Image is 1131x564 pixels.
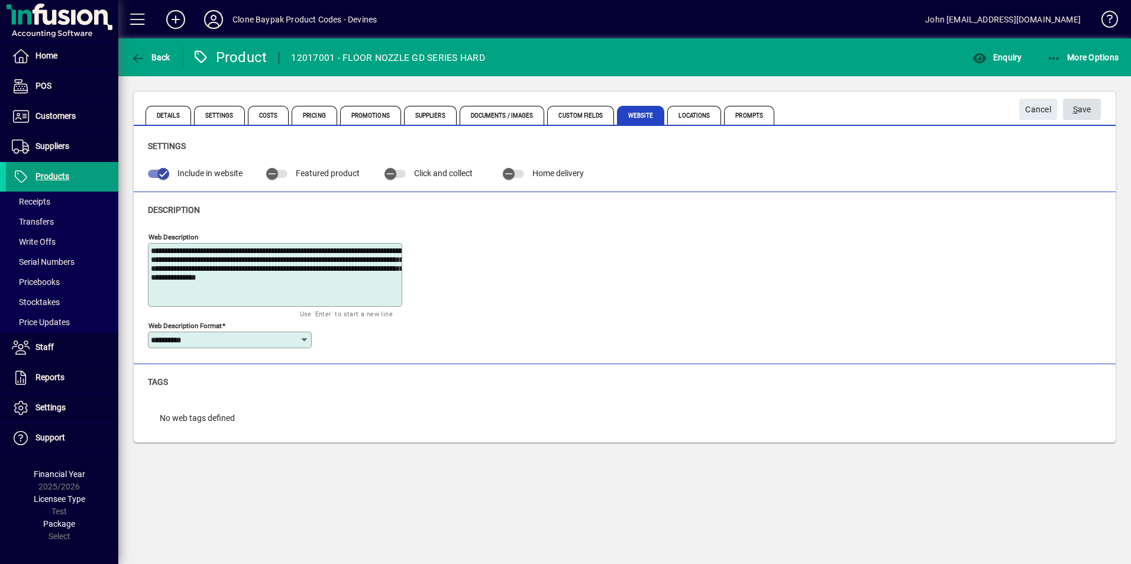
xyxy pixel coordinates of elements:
span: Serial Numbers [12,257,75,267]
button: Back [128,47,173,68]
span: ave [1073,100,1091,119]
a: Price Updates [6,312,118,332]
a: Write Offs [6,232,118,252]
span: Reports [35,372,64,382]
span: Prompts [724,106,774,125]
a: Stocktakes [6,292,118,312]
mat-label: Web Description Format [148,321,222,329]
a: POS [6,72,118,101]
a: Home [6,41,118,71]
span: Custom Fields [547,106,613,125]
span: Suppliers [404,106,457,125]
a: Pricebooks [6,272,118,292]
span: Promotions [340,106,401,125]
a: Transfers [6,212,118,232]
a: Suppliers [6,132,118,161]
button: Enquiry [970,47,1025,68]
span: Include in website [177,168,243,178]
span: Staff [35,342,54,352]
span: Receipts [12,197,50,206]
div: Product [192,48,267,67]
button: Cancel [1019,99,1057,120]
span: Customers [35,111,76,121]
button: Profile [195,9,232,30]
a: Customers [6,102,118,131]
app-page-header-button: Back [118,47,183,68]
span: Home delivery [532,168,584,178]
span: Price Updates [12,317,70,327]
span: Home [35,51,57,60]
span: Click and collect [414,168,473,178]
span: S [1073,105,1078,114]
span: Licensee Type [34,494,85,504]
span: Financial Year [34,469,85,479]
span: Tags [148,377,168,387]
a: Knowledge Base [1093,2,1116,41]
span: Transfers [12,217,54,226]
span: Cancel [1025,100,1051,119]
span: Stocktakes [12,297,60,307]
button: More Options [1044,47,1122,68]
a: Staff [6,333,118,362]
span: Description [148,205,200,215]
span: Locations [667,106,721,125]
a: Receipts [6,192,118,212]
span: Suppliers [35,141,69,151]
div: Clone Baypak Product Codes - Devines [232,10,377,29]
a: Reports [6,363,118,393]
span: Back [131,53,170,62]
span: POS [35,81,51,90]
div: 12017001 - FLOOR NOZZLE GD SERIES HARD [291,48,485,67]
span: More Options [1047,53,1119,62]
span: Products [35,171,69,181]
div: John [EMAIL_ADDRESS][DOMAIN_NAME] [925,10,1081,29]
a: Settings [6,393,118,423]
span: Costs [248,106,289,125]
mat-hint: Use 'Enter' to start a new line [300,307,393,320]
span: Pricebooks [12,277,60,287]
span: Write Offs [12,237,56,247]
span: Enquiry [972,53,1022,62]
span: Settings [194,106,245,125]
button: Add [157,9,195,30]
span: Documents / Images [460,106,545,125]
div: No web tags defined [148,400,247,436]
span: Settings [35,403,66,412]
a: Serial Numbers [6,252,118,272]
span: Details [146,106,191,125]
button: Save [1063,99,1101,120]
mat-label: Web Description [148,232,198,241]
span: Support [35,433,65,442]
span: Featured product [296,168,360,178]
span: Website [617,106,665,125]
span: Settings [148,141,186,151]
a: Support [6,423,118,453]
span: Package [43,519,75,529]
span: Pricing [292,106,337,125]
